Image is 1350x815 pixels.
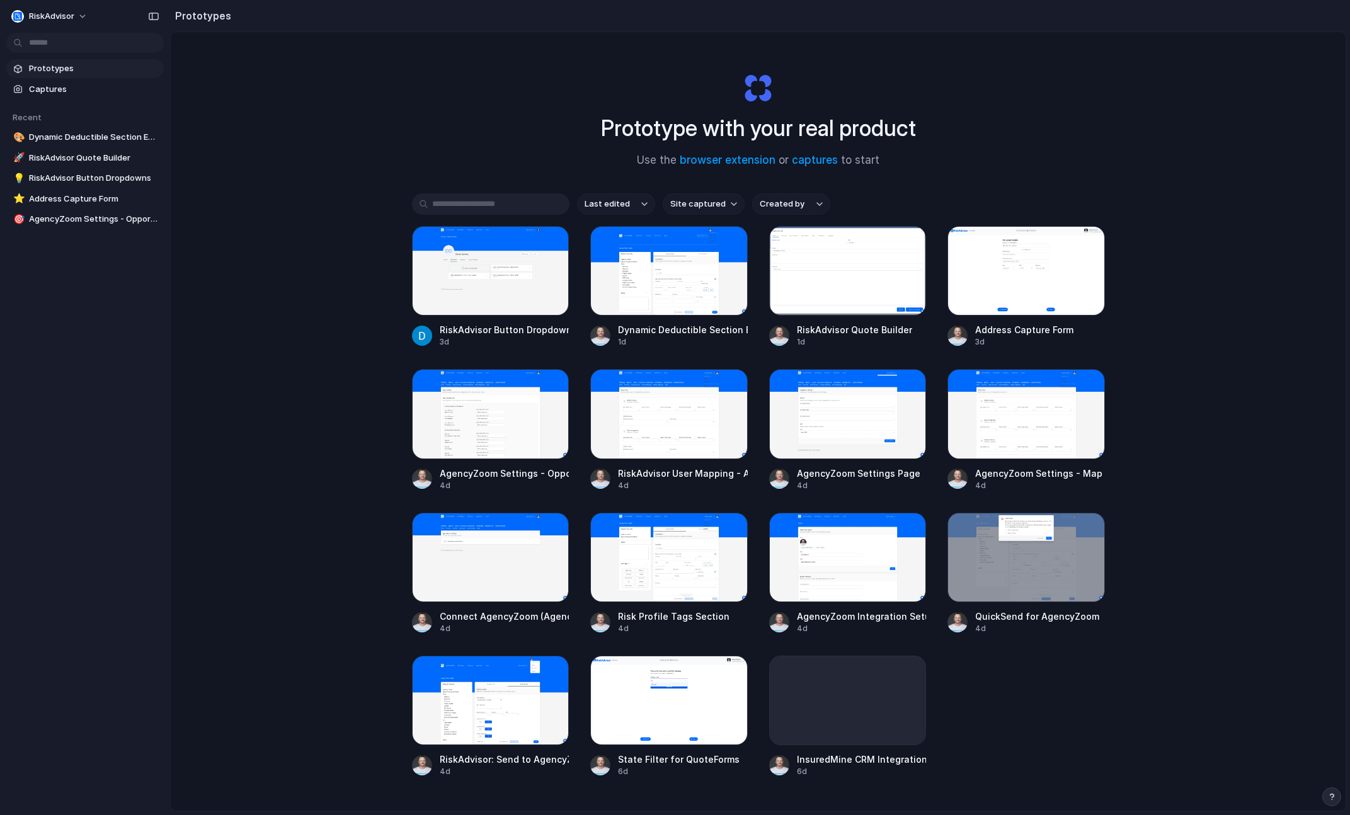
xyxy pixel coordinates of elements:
a: RiskAdvisor User Mapping - AMS360 UsersRiskAdvisor User Mapping - AMS360 Users4d [590,369,748,491]
a: AgencyZoom Settings - Opportunities MappingAgencyZoom Settings - Opportunities Mapping4d [412,369,569,491]
button: Created by [752,193,830,215]
a: RiskAdvisor Button DropdownsRiskAdvisor Button Dropdowns3d [412,226,569,348]
button: 🚀 [11,152,24,164]
a: RiskAdvisor: Send to AgencyZoom OptionRiskAdvisor: Send to AgencyZoom Option4d [412,656,569,777]
span: Captures [29,83,159,96]
div: 💡 [13,171,22,186]
a: 🎯AgencyZoom Settings - Opportunities Mapping [6,210,164,229]
div: AgencyZoom Settings - Map Users [975,467,1105,480]
a: Connect AgencyZoom (Agency)Connect AgencyZoom (Agency)4d [412,513,569,634]
div: 6d [797,766,927,777]
span: Recent [13,112,42,122]
div: AgencyZoom Settings Page [797,467,920,480]
div: Connect AgencyZoom (Agency) [440,610,569,623]
a: InsuredMine CRM Integration for RiskAdvisor6d [769,656,927,777]
div: RiskAdvisor Button Dropdowns [440,323,569,336]
span: RiskAdvisor [29,10,74,23]
div: 🎯 [13,212,22,227]
a: Captures [6,80,164,99]
span: RiskAdvisor Quote Builder [29,152,159,164]
a: State Filter for QuoteFormsState Filter for QuoteForms6d [590,656,748,777]
div: 4d [797,623,927,634]
div: 6d [618,766,740,777]
div: 1d [618,336,748,348]
a: QuickSend for AgencyZoomQuickSend for AgencyZoom4d [947,513,1105,634]
a: captures [792,154,838,166]
div: 4d [975,623,1099,634]
a: Dynamic Deductible Section ExpansionDynamic Deductible Section Expansion1d [590,226,748,348]
a: 🚀RiskAdvisor Quote Builder [6,149,164,168]
div: State Filter for QuoteForms [618,753,740,766]
a: AgencyZoom Settings PageAgencyZoom Settings Page4d [769,369,927,491]
div: RiskAdvisor User Mapping - AMS360 Users [618,467,748,480]
div: QuickSend for AgencyZoom [975,610,1099,623]
button: 🎨 [11,131,24,144]
button: RiskAdvisor [6,6,94,26]
a: Address Capture FormAddress Capture Form3d [947,226,1105,348]
div: InsuredMine CRM Integration for RiskAdvisor [797,753,927,766]
div: ⭐ [13,191,22,206]
span: RiskAdvisor Button Dropdowns [29,172,159,185]
a: AgencyZoom Settings - Map UsersAgencyZoom Settings - Map Users4d [947,369,1105,491]
div: 4d [440,480,569,491]
a: ⭐Address Capture Form [6,190,164,208]
a: Prototypes [6,59,164,78]
button: Site captured [663,193,745,215]
span: Prototypes [29,62,159,75]
a: browser extension [680,154,775,166]
div: 4d [797,480,920,491]
div: 4d [975,480,1105,491]
a: Risk Profile Tags SectionRisk Profile Tags Section4d [590,513,748,634]
div: Dynamic Deductible Section Expansion [618,323,748,336]
span: Dynamic Deductible Section Expansion [29,131,159,144]
a: 🎨Dynamic Deductible Section Expansion [6,128,164,147]
div: 🎨 [13,130,22,145]
button: ⭐ [11,193,24,205]
button: 💡 [11,172,24,185]
h1: Prototype with your real product [601,111,916,145]
span: Address Capture Form [29,193,159,205]
a: AgencyZoom Integration SetupAgencyZoom Integration Setup4d [769,513,927,634]
span: Site captured [670,198,726,210]
div: AgencyZoom Integration Setup [797,610,927,623]
button: 🎯 [11,213,24,225]
span: Last edited [585,198,630,210]
a: RiskAdvisor Quote BuilderRiskAdvisor Quote Builder1d [769,226,927,348]
div: RiskAdvisor: Send to AgencyZoom Option [440,753,569,766]
div: 🚀 [13,151,22,165]
div: 4d [440,766,569,777]
span: AgencyZoom Settings - Opportunities Mapping [29,213,159,225]
span: Use the or to start [637,152,879,169]
div: RiskAdvisor Quote Builder [797,323,912,336]
div: 4d [440,623,569,634]
a: 💡RiskAdvisor Button Dropdowns [6,169,164,188]
h2: Prototypes [170,8,231,23]
div: 4d [618,623,729,634]
div: Address Capture Form [975,323,1073,336]
button: Last edited [577,193,655,215]
div: 4d [618,480,748,491]
div: 3d [440,336,569,348]
div: Risk Profile Tags Section [618,610,729,623]
span: Created by [760,198,804,210]
div: AgencyZoom Settings - Opportunities Mapping [440,467,569,480]
div: 1d [797,336,912,348]
div: 3d [975,336,1073,348]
